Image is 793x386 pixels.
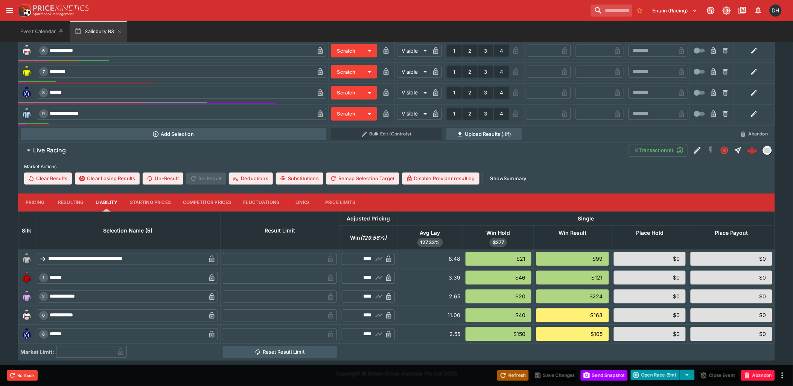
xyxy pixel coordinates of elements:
img: PriceKinetics Logo [17,3,32,18]
button: Add Selection [21,128,327,140]
button: Competitor Prices [177,194,237,212]
div: $121 [536,271,609,285]
th: Silk [18,212,35,249]
div: 8.48 [400,255,460,263]
input: search [591,5,632,17]
span: 6 [41,313,47,318]
img: runner 8 [21,328,33,340]
div: $0 [691,290,772,304]
button: 3 [478,45,493,57]
button: Connected to PK [704,4,718,17]
div: $0 [614,327,686,341]
div: 2.55 [400,330,460,338]
button: Event Calendar [16,21,68,42]
span: Mark an event as closed and abandoned. [741,371,775,378]
div: $0 [614,308,686,322]
button: 4 [494,66,509,78]
img: logo-cerberus--red.svg [747,145,758,156]
button: select merge strategy [680,370,695,380]
div: liveracing [763,146,772,155]
button: Clear Losing Results [75,173,140,185]
button: 2 [463,45,478,57]
button: Scratch [331,44,362,58]
div: $99 [536,252,609,266]
img: liveracing [763,146,772,155]
img: Sportsbook Management [33,12,74,16]
h3: Market Limit: [21,348,55,356]
span: $277 [490,239,507,247]
th: Single [397,212,775,226]
svg: Closed [720,146,729,155]
div: $20 [466,290,532,304]
span: 8 [41,332,47,337]
div: -$105 [536,327,609,341]
button: Scratch [331,65,362,79]
button: Scratch [331,107,362,121]
span: Win Result [551,229,595,238]
button: Starting Prices [124,194,177,212]
button: 1 [447,66,462,78]
h6: Live Racing [33,147,66,155]
div: 3.39 [400,274,460,282]
button: 1 [447,45,462,57]
button: Reset Result Limit [223,346,337,358]
span: Place Payout [706,229,756,238]
button: Deductions [229,173,273,185]
img: runner 1 [21,272,33,284]
button: 3 [478,66,493,78]
span: 6 [41,48,47,53]
button: David Howard [767,2,784,19]
button: Open Race (5m) [631,370,680,380]
button: Upload Results (.lif) [446,128,522,140]
em: ( 129.56 %) [360,234,387,243]
button: Select Tenant [648,5,702,17]
button: No Bookmarks [634,5,646,17]
label: Market Actions [24,161,769,173]
button: 4 [494,45,509,57]
div: $0 [691,252,772,266]
div: $0 [614,290,686,304]
button: Edit Detail [691,144,704,157]
button: 1 [447,87,462,99]
button: SGM Disabled [704,144,718,157]
img: runner 7 [21,66,33,78]
button: Bulk Edit (Controls) [331,128,442,140]
button: Send Snapshot [581,370,628,381]
div: Visible [397,87,430,99]
button: Resulting [52,194,90,212]
button: Clear Results [24,173,72,185]
img: runner 6 [21,310,33,322]
div: $0 [691,308,772,322]
div: 11.00 [400,312,460,319]
button: Salisbury R3 [70,21,127,42]
button: 4 [494,108,509,120]
img: runner 2 [21,291,33,303]
span: 9 [41,111,47,117]
button: 2 [463,66,478,78]
button: Toggle light/dark mode [720,4,734,17]
button: Scratch [331,86,362,100]
div: 2.65 [400,293,460,301]
div: $0 [691,327,772,341]
span: Place Hold [628,229,672,238]
button: Un-Result [143,173,183,185]
div: $46 [466,271,532,285]
div: split button [631,370,695,380]
span: 127.33% [417,239,443,247]
a: 8f14dd47-7226-4bca-b966-953f959afde5 [745,143,760,158]
button: Remap Selection Target [326,173,399,185]
div: $224 [536,290,609,304]
button: Straight [731,144,745,157]
div: $0 [614,252,686,266]
button: Disable Provider resulting [402,173,479,185]
button: 4 [494,87,509,99]
img: PriceKinetics [33,5,89,11]
div: David Howard [770,5,782,17]
div: $0 [614,271,686,285]
button: Links [285,194,319,212]
button: 14Transaction(s) [629,144,688,157]
button: more [778,371,787,380]
button: 2 [463,87,478,99]
span: Win Hold [478,229,519,238]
